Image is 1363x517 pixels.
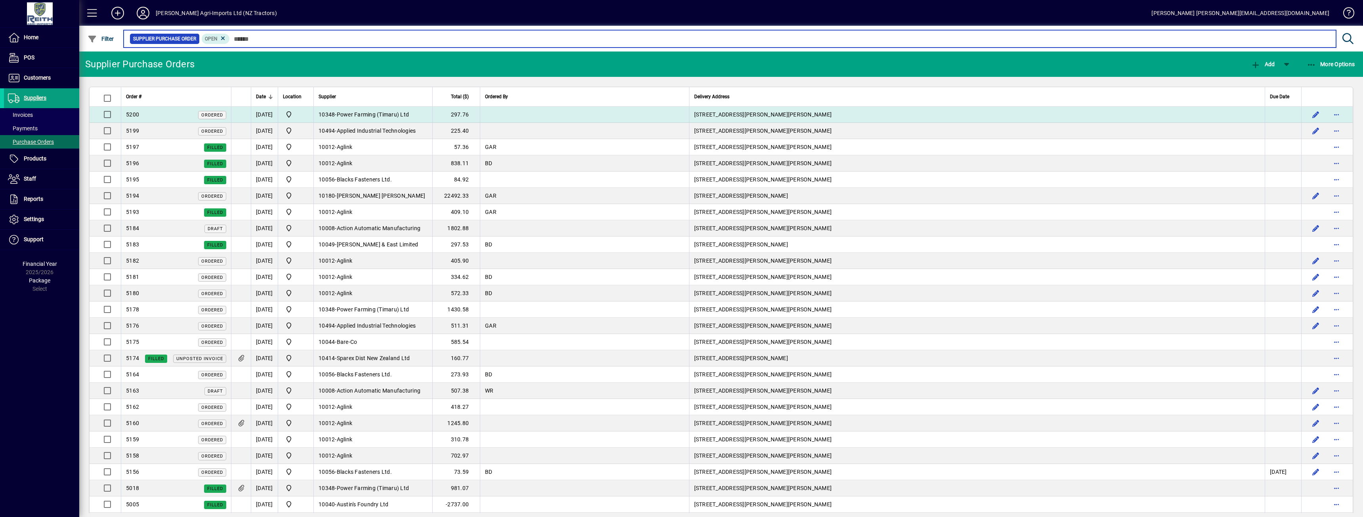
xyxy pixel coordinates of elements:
[201,421,223,426] span: Ordered
[24,155,46,162] span: Products
[23,261,57,267] span: Financial Year
[126,274,139,280] span: 5181
[283,92,309,101] div: Location
[126,387,139,394] span: 5163
[432,107,480,123] td: 297.76
[29,277,50,284] span: Package
[105,6,130,20] button: Add
[451,92,469,101] span: Total ($)
[4,189,79,209] a: Reports
[4,230,79,250] a: Support
[208,389,223,394] span: Draft
[4,122,79,135] a: Payments
[337,290,353,296] span: Aglink
[1330,498,1343,511] button: More options
[1330,482,1343,494] button: More options
[432,220,480,237] td: 1802.88
[205,36,218,42] span: Open
[201,113,223,118] span: Ordered
[1330,433,1343,446] button: More options
[201,372,223,378] span: Ordered
[432,415,480,431] td: 1245.80
[432,123,480,139] td: 225.40
[1330,141,1343,153] button: More options
[319,176,335,183] span: 10056
[1310,189,1322,202] button: Edit
[432,204,480,220] td: 409.10
[1330,222,1343,235] button: More options
[1310,417,1322,429] button: Edit
[689,220,1265,237] td: [STREET_ADDRESS][PERSON_NAME][PERSON_NAME]
[208,226,223,231] span: Draft
[4,48,79,68] a: POS
[8,125,38,132] span: Payments
[1330,124,1343,137] button: More options
[1330,449,1343,462] button: More options
[432,431,480,448] td: 310.78
[251,334,278,350] td: [DATE]
[1330,336,1343,348] button: More options
[24,176,36,182] span: Staff
[251,188,278,204] td: [DATE]
[337,225,421,231] span: Action Automatic Manufacturing
[251,383,278,399] td: [DATE]
[689,399,1265,415] td: [STREET_ADDRESS][PERSON_NAME][PERSON_NAME]
[283,142,309,152] span: Ashburton
[256,92,273,101] div: Date
[283,256,309,265] span: Ashburton
[283,321,309,330] span: Ashburton
[432,269,480,285] td: 334.62
[1310,222,1322,235] button: Edit
[251,399,278,415] td: [DATE]
[126,193,139,199] span: 5194
[283,191,309,200] span: Ashburton
[251,253,278,269] td: [DATE]
[313,139,432,155] td: -
[251,301,278,318] td: [DATE]
[313,155,432,172] td: -
[1310,401,1322,413] button: Edit
[689,269,1265,285] td: [STREET_ADDRESS][PERSON_NAME][PERSON_NAME]
[313,448,432,464] td: -
[283,451,309,460] span: Ashburton
[313,123,432,139] td: -
[319,436,335,443] span: 10012
[689,188,1265,204] td: [STREET_ADDRESS][PERSON_NAME]
[313,431,432,448] td: -
[1310,254,1322,267] button: Edit
[485,241,493,248] span: BD
[1310,433,1322,446] button: Edit
[201,324,223,329] span: Ordered
[283,370,309,379] span: Ashburton
[126,420,139,426] span: 5160
[319,387,335,394] span: 10008
[202,34,230,44] mat-chip: Completion Status: Open
[251,237,278,253] td: [DATE]
[1330,173,1343,186] button: More options
[313,204,432,220] td: -
[1310,124,1322,137] button: Edit
[201,307,223,313] span: Ordered
[319,404,335,410] span: 10012
[251,350,278,366] td: [DATE]
[1330,417,1343,429] button: More options
[283,272,309,282] span: Ashburton
[432,237,480,253] td: 297.53
[251,415,278,431] td: [DATE]
[251,204,278,220] td: [DATE]
[485,144,496,150] span: GAR
[319,209,335,215] span: 10012
[319,92,336,101] span: Supplier
[1330,108,1343,121] button: More options
[319,274,335,280] span: 10012
[313,269,432,285] td: -
[432,366,480,383] td: 273.93
[4,149,79,169] a: Products
[1310,271,1322,283] button: Edit
[126,176,139,183] span: 5195
[432,350,480,366] td: 160.77
[689,383,1265,399] td: [STREET_ADDRESS][PERSON_NAME][PERSON_NAME]
[689,350,1265,366] td: [STREET_ADDRESS][PERSON_NAME]
[319,371,335,378] span: 10056
[201,194,223,199] span: Ordered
